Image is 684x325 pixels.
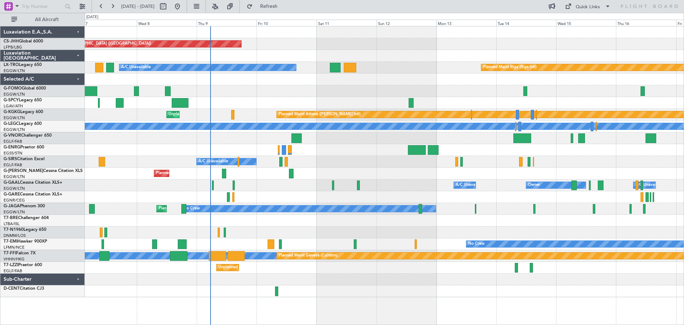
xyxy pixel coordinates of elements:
[556,20,616,26] div: Wed 15
[4,198,25,203] a: EGNR/CEG
[561,1,614,12] button: Quick Links
[483,62,537,73] div: Planned Maint Riga (Riga Intl)
[121,62,151,73] div: A/C Unavailable
[243,1,286,12] button: Refresh
[635,180,665,191] div: A/C Unavailable
[4,221,20,227] a: LTBA/ISL
[4,98,19,102] span: G-SPCY
[4,251,16,255] span: T7-FFI
[4,228,46,232] a: T7-N1960Legacy 650
[4,239,47,244] a: T7-EMIHawker 900XP
[4,186,25,191] a: EGGW/LTN
[4,216,18,220] span: T7-BRE
[4,139,22,144] a: EGLF/FAB
[4,192,62,197] a: G-GARECessna Citation XLS+
[4,122,19,126] span: G-LEGC
[4,39,19,44] span: CS-JHH
[4,133,52,138] a: G-VNORChallenger 650
[279,250,337,261] div: Planned Maint Geneva (Cointrin)
[4,45,22,50] a: LFPB/LBG
[198,156,228,167] div: A/C Unavailable
[22,1,63,12] input: Trip Number
[4,257,25,262] a: VHHH/HKG
[4,239,17,244] span: T7-EMI
[77,20,137,26] div: Tue 7
[256,20,316,26] div: Fri 10
[4,115,25,121] a: EGGW/LTN
[4,98,42,102] a: G-SPCYLegacy 650
[4,162,22,168] a: EGLF/FAB
[4,169,43,173] span: G-[PERSON_NAME]
[4,110,20,114] span: G-KGKG
[4,216,49,220] a: T7-BREChallenger 604
[4,145,44,149] a: G-ENRGPraetor 600
[86,14,98,20] div: [DATE]
[4,268,22,274] a: EGLF/FAB
[159,203,271,214] div: Planned Maint [GEOGRAPHIC_DATA] ([GEOGRAPHIC_DATA])
[4,92,25,97] a: EGGW/LTN
[4,286,20,291] span: D-CENT
[218,262,336,273] div: Unplanned Maint [GEOGRAPHIC_DATA] ([GEOGRAPHIC_DATA])
[4,233,26,238] a: DNMM/LOS
[4,263,18,267] span: T7-LZZI
[4,192,20,197] span: G-GARE
[39,39,151,49] div: Planned Maint [GEOGRAPHIC_DATA] ([GEOGRAPHIC_DATA])
[4,157,17,161] span: G-SIRS
[4,127,25,132] a: EGGW/LTN
[156,168,268,179] div: Planned Maint [GEOGRAPHIC_DATA] ([GEOGRAPHIC_DATA])
[436,20,496,26] div: Mon 13
[4,181,62,185] a: G-GAALCessna Citation XLS+
[576,4,600,11] div: Quick Links
[4,228,24,232] span: T7-N1960
[279,109,361,120] div: Planned Maint Athens ([PERSON_NAME] Intl)
[4,103,23,109] a: LGAV/ATH
[4,122,42,126] a: G-LEGCLegacy 600
[169,109,258,120] div: Unplanned Maint [GEOGRAPHIC_DATA] (Ataturk)
[4,245,25,250] a: LFMN/NCE
[4,263,42,267] a: T7-LZZIPraetor 600
[4,251,36,255] a: T7-FFIFalcon 7X
[496,20,556,26] div: Tue 14
[19,17,75,22] span: All Aircraft
[254,4,284,9] span: Refresh
[4,174,25,179] a: EGGW/LTN
[4,39,43,44] a: CS-JHHGlobal 6000
[4,86,22,91] span: G-FOMO
[4,133,21,138] span: G-VNOR
[4,151,22,156] a: EGSS/STN
[456,180,485,191] div: A/C Unavailable
[4,68,25,73] a: EGGW/LTN
[4,63,42,67] a: LX-TROLegacy 650
[4,145,20,149] span: G-ENRG
[317,20,377,26] div: Sat 11
[4,110,43,114] a: G-KGKGLegacy 600
[4,63,19,67] span: LX-TRO
[4,286,44,291] a: D-CENTCitation CJ3
[4,157,45,161] a: G-SIRSCitation Excel
[4,204,20,208] span: G-JAGA
[121,3,155,10] span: [DATE] - [DATE]
[183,203,200,214] div: No Crew
[616,20,676,26] div: Thu 16
[4,181,20,185] span: G-GAAL
[197,20,256,26] div: Thu 9
[8,14,77,25] button: All Aircraft
[4,204,45,208] a: G-JAGAPhenom 300
[377,20,436,26] div: Sun 12
[4,169,83,173] a: G-[PERSON_NAME]Cessna Citation XLS
[528,180,540,191] div: Owner
[4,86,46,91] a: G-FOMOGlobal 6000
[137,20,197,26] div: Wed 8
[4,209,25,215] a: EGGW/LTN
[468,239,484,249] div: No Crew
